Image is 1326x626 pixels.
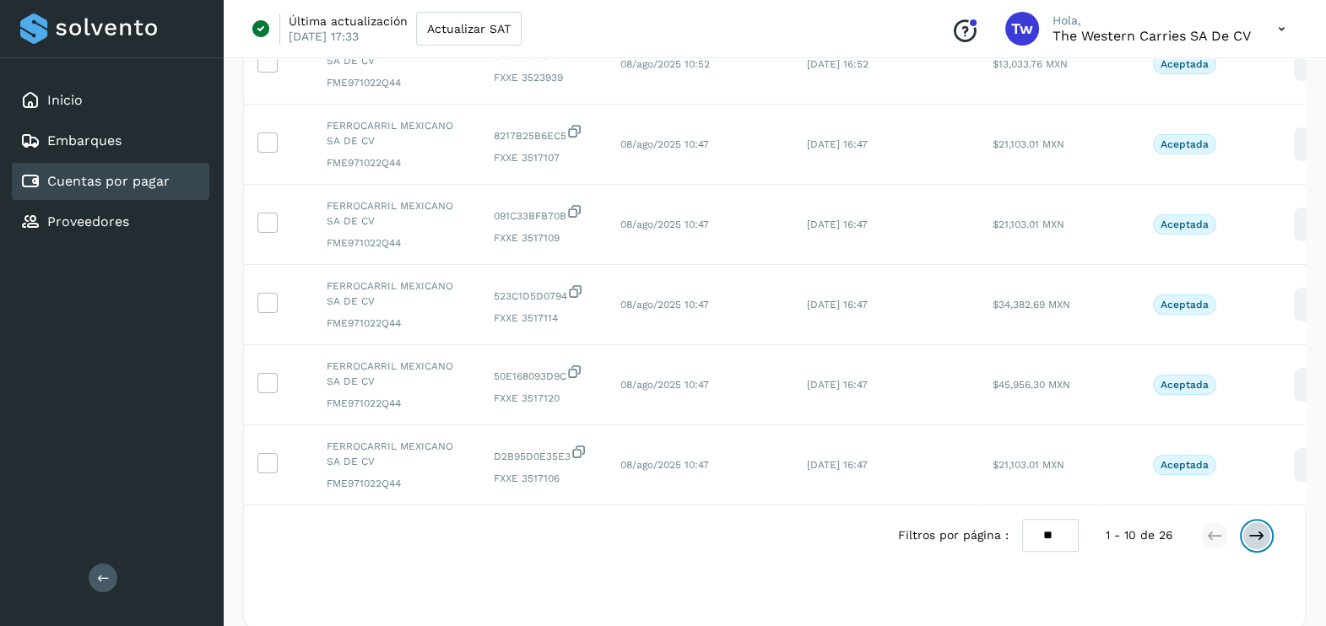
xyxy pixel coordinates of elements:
p: Aceptada [1161,58,1209,70]
span: 08/ago/2025 10:52 [620,58,710,70]
p: Última actualización [289,13,408,29]
div: Inicio [12,82,209,119]
span: 08/ago/2025 10:47 [620,459,709,471]
a: Proveedores [47,213,129,229]
span: [DATE] 16:47 [807,219,868,230]
span: $21,103.01 MXN [993,219,1064,230]
span: 523C1D5D0794 [494,283,593,304]
span: FERROCARRIL MEXICANO SA DE CV [327,439,467,469]
span: FXXE 3517109 [494,230,593,246]
span: 8217B25B6EC5 [494,123,593,143]
span: FME971022Q44 [327,155,467,170]
span: FERROCARRIL MEXICANO SA DE CV [327,198,467,229]
div: Embarques [12,122,209,159]
span: FME971022Q44 [327,316,467,331]
p: Hola, [1053,13,1251,28]
span: [DATE] 16:47 [807,138,868,150]
span: 1 - 10 de 26 [1106,526,1173,544]
span: FME971022Q44 [327,476,467,491]
span: $13,033.76 MXN [993,58,1068,70]
span: 50E168093D9C [494,364,593,384]
span: D2B95D0E35E3 [494,444,593,464]
div: Proveedores [12,203,209,240]
span: FME971022Q44 [327,75,467,90]
span: Filtros por página : [898,526,1009,544]
span: FERROCARRIL MEXICANO SA DE CV [327,278,467,309]
p: Aceptada [1161,219,1209,230]
span: $45,956.30 MXN [993,379,1070,391]
a: Inicio [47,92,83,108]
span: FERROCARRIL MEXICANO SA DE CV [327,359,467,389]
span: [DATE] 16:52 [807,58,869,70]
span: FME971022Q44 [327,235,467,251]
span: [DATE] 16:47 [807,299,868,310]
div: Cuentas por pagar [12,163,209,200]
p: Aceptada [1161,138,1209,150]
p: Aceptada [1161,299,1209,310]
p: Aceptada [1161,459,1209,471]
span: 091C33BFB70B [494,203,593,224]
span: FXXE 3517107 [494,150,593,165]
span: FXXE 3523939 [494,70,593,85]
span: $21,103.01 MXN [993,138,1064,150]
a: Cuentas por pagar [47,173,170,189]
span: FXXE 3517120 [494,391,593,406]
span: 08/ago/2025 10:47 [620,138,709,150]
span: FERROCARRIL MEXICANO SA DE CV [327,118,467,148]
span: [DATE] 16:47 [807,459,868,471]
span: FXXE 3517106 [494,471,593,486]
span: 08/ago/2025 10:47 [620,299,709,310]
span: $34,382.69 MXN [993,299,1070,310]
button: Actualizar SAT [416,12,522,46]
span: $21,103.01 MXN [993,459,1064,471]
span: 08/ago/2025 10:47 [620,379,709,391]
span: [DATE] 16:47 [807,379,868,391]
p: Aceptada [1161,379,1209,391]
p: The western carries SA de CV [1053,28,1251,44]
p: [DATE] 17:33 [289,29,359,44]
a: Embarques [47,132,122,148]
span: FME971022Q44 [327,396,467,411]
span: Actualizar SAT [427,23,511,35]
span: 08/ago/2025 10:47 [620,219,709,230]
span: FXXE 3517114 [494,310,593,326]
